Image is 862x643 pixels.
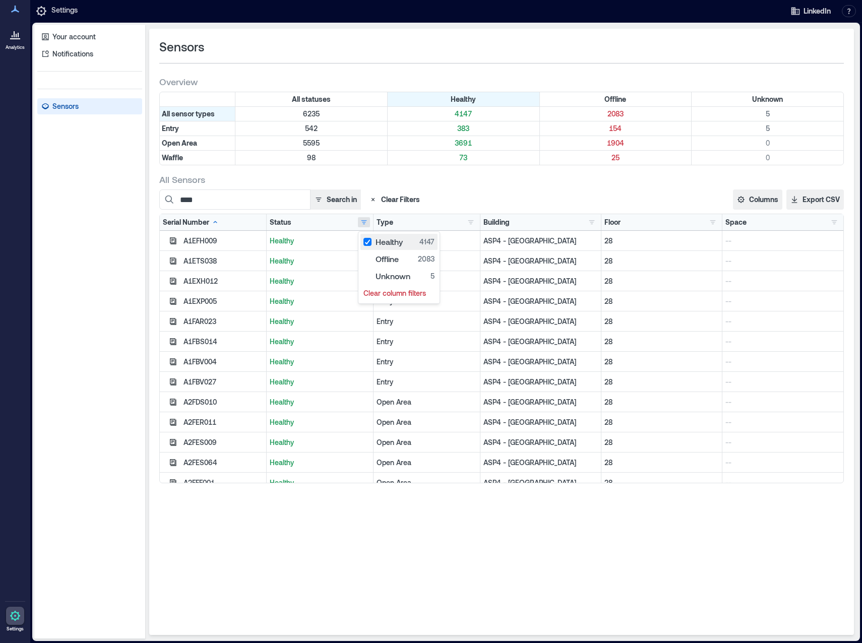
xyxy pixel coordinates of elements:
p: ASP4 - [GEOGRAPHIC_DATA] [483,337,598,347]
p: ASP4 - [GEOGRAPHIC_DATA] [483,397,598,407]
p: Healthy [270,256,370,266]
div: Entry [377,377,477,387]
div: A2FES064 [183,458,263,468]
div: Filter by Type: Open Area & Status: Offline [540,136,692,150]
p: -- [725,256,840,266]
p: Healthy [270,276,370,286]
div: All statuses [235,92,388,106]
p: -- [725,316,840,327]
p: 28 [604,316,719,327]
p: 28 [604,458,719,468]
p: 98 [237,153,385,163]
p: 2083 [542,109,690,119]
p: -- [725,437,840,447]
p: ASP4 - [GEOGRAPHIC_DATA] [483,276,598,286]
button: Clear Filters [365,189,424,210]
button: Columns [733,189,782,210]
p: 28 [604,417,719,427]
p: 0 [694,138,841,148]
span: LinkedIn [804,6,831,16]
div: Filter by Type: Waffle [160,151,235,165]
div: A2FDS010 [183,397,263,407]
p: 28 [604,397,719,407]
div: Entry [377,337,477,347]
p: Healthy [270,357,370,367]
p: 28 [604,377,719,387]
div: Open Area [377,437,477,447]
p: Analytics [6,44,25,50]
div: Filter by Type: Entry & Status: Healthy [388,121,540,136]
a: Settings [3,604,27,635]
div: Filter by Type: Open Area [160,136,235,150]
div: Building [483,217,510,227]
p: 0 [694,153,841,163]
p: Notifications [52,49,93,59]
p: 28 [604,337,719,347]
div: Filter by Status: Unknown [692,92,843,106]
div: Filter by Status: Healthy (active - click to clear) [388,92,540,106]
p: ASP4 - [GEOGRAPHIC_DATA] [483,316,598,327]
p: -- [725,377,840,387]
p: Healthy [270,478,370,488]
div: Filter by Type: Entry [160,121,235,136]
p: Healthy [270,377,370,387]
p: -- [725,357,840,367]
div: Filter by Type: Waffle & Status: Healthy [388,151,540,165]
div: Open Area [377,478,477,488]
p: 28 [604,256,719,266]
p: 28 [604,437,719,447]
a: Sensors [37,98,142,114]
p: 5595 [237,138,385,148]
div: Filter by Type: Waffle & Status: Offline [540,151,692,165]
div: A1EXH012 [183,276,263,286]
div: Filter by Type: Waffle & Status: Unknown (0 sensors) [692,151,843,165]
div: A2FER011 [183,417,263,427]
div: Serial Number [163,217,219,227]
p: ASP4 - [GEOGRAPHIC_DATA] [483,296,598,306]
a: Your account [37,29,142,45]
p: 3691 [390,138,537,148]
span: All Sensors [159,173,205,185]
p: Settings [51,5,78,17]
p: Healthy [270,437,370,447]
p: ASP4 - [GEOGRAPHIC_DATA] [483,458,598,468]
p: Healthy [270,236,370,246]
span: Sensors [159,39,204,55]
span: Overview [159,76,198,88]
div: Type [377,217,393,227]
div: Open Area [377,397,477,407]
p: ASP4 - [GEOGRAPHIC_DATA] [483,478,598,488]
p: ASP4 - [GEOGRAPHIC_DATA] [483,357,598,367]
div: All sensor types [160,107,235,121]
p: Healthy [270,316,370,327]
div: Open Area [377,458,477,468]
p: -- [725,296,840,306]
button: Export CSV [786,189,844,210]
a: Notifications [37,46,142,62]
p: -- [725,397,840,407]
p: 28 [604,357,719,367]
div: Floor [604,217,621,227]
p: Healthy [270,337,370,347]
p: 6235 [237,109,385,119]
div: A1ETS038 [183,256,263,266]
p: -- [725,478,840,488]
div: Filter by Type: Open Area & Status: Unknown (0 sensors) [692,136,843,150]
p: 25 [542,153,690,163]
p: ASP4 - [GEOGRAPHIC_DATA] [483,256,598,266]
p: 28 [604,236,719,246]
p: 28 [604,296,719,306]
p: 383 [390,123,537,134]
div: Filter by Type: Open Area & Status: Healthy [388,136,540,150]
p: Healthy [270,458,370,468]
div: Entry [377,316,477,327]
div: A2FFF001 [183,478,263,488]
p: 28 [604,276,719,286]
p: 5 [694,109,841,119]
div: Filter by Type: Entry & Status: Offline [540,121,692,136]
div: Filter by Type: Entry & Status: Unknown [692,121,843,136]
p: -- [725,458,840,468]
div: A1FBV027 [183,377,263,387]
p: Settings [7,626,24,632]
p: -- [725,337,840,347]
